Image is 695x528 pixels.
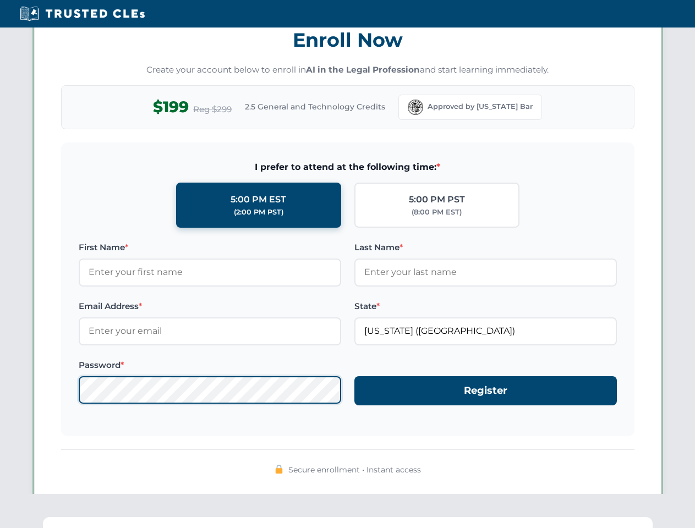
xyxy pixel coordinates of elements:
[275,465,283,474] img: 🔒
[61,23,634,57] h3: Enroll Now
[306,64,420,75] strong: AI in the Legal Profession
[245,101,385,113] span: 2.5 General and Technology Credits
[79,317,341,345] input: Enter your email
[153,95,189,119] span: $199
[79,300,341,313] label: Email Address
[79,160,617,174] span: I prefer to attend at the following time:
[409,193,465,207] div: 5:00 PM PST
[79,258,341,286] input: Enter your first name
[354,317,617,345] input: Florida (FL)
[17,5,148,22] img: Trusted CLEs
[61,64,634,76] p: Create your account below to enroll in and start learning immediately.
[354,300,617,313] label: State
[288,464,421,476] span: Secure enrollment • Instant access
[408,100,423,115] img: Florida Bar
[193,103,232,116] span: Reg $299
[231,193,286,207] div: 5:00 PM EST
[354,258,617,286] input: Enter your last name
[79,359,341,372] label: Password
[354,241,617,254] label: Last Name
[412,207,462,218] div: (8:00 PM EST)
[79,241,341,254] label: First Name
[234,207,283,218] div: (2:00 PM PST)
[428,101,533,112] span: Approved by [US_STATE] Bar
[354,376,617,405] button: Register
